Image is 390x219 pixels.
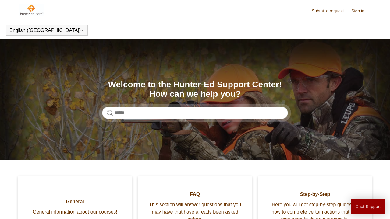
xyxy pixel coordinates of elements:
a: Sign in [351,8,370,14]
h1: Welcome to the Hunter-Ed Support Center! How can we help you? [102,80,288,99]
a: Submit a request [312,8,350,14]
span: FAQ [147,191,243,198]
input: Search [102,107,288,119]
span: General information about our courses! [27,208,123,216]
button: English ([GEOGRAPHIC_DATA]) [9,28,84,33]
span: Step-by-Step [267,191,363,198]
span: General [27,198,123,205]
button: Chat Support [351,199,386,214]
img: Hunter-Ed Help Center home page [19,4,44,16]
